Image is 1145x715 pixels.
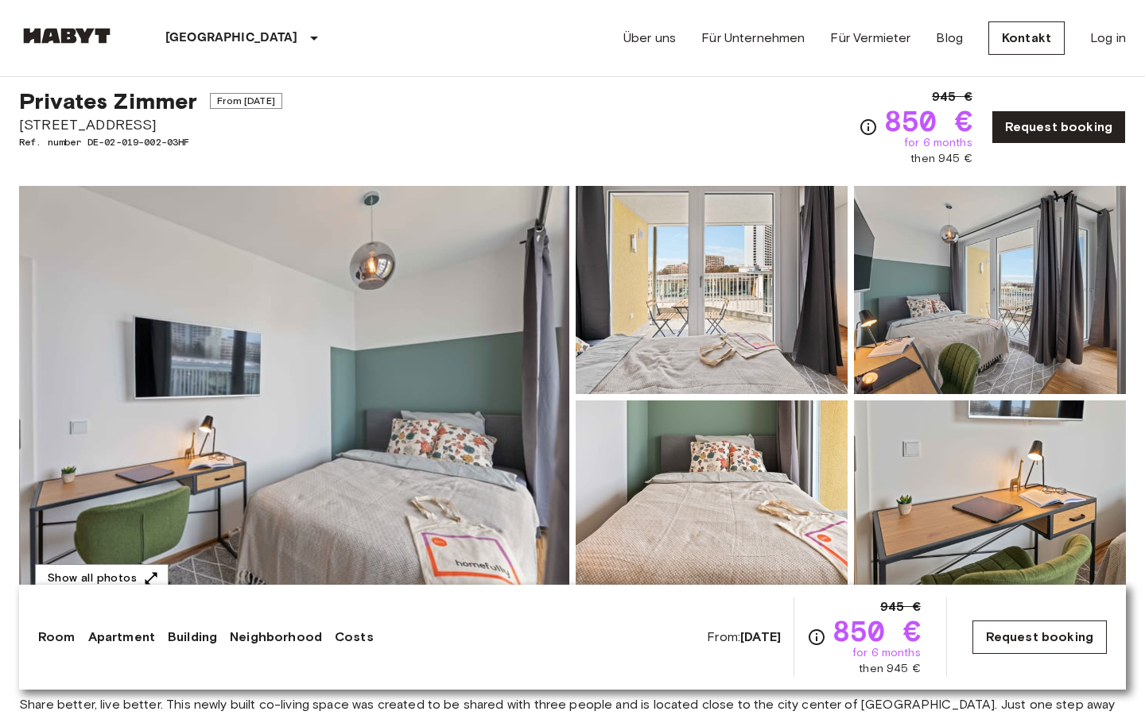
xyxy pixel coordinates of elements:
[830,29,910,48] a: Für Vermieter
[35,564,169,593] button: Show all photos
[859,661,921,677] span: then 945 €
[335,628,374,647] a: Costs
[165,29,298,48] p: [GEOGRAPHIC_DATA]
[19,186,569,609] img: Marketing picture of unit DE-02-019-002-03HF
[859,118,878,137] svg: Check cost overview for full price breakdown. Please note that discounts apply to new joiners onl...
[19,87,197,114] span: Privates Zimmer
[992,110,1126,144] a: Request booking
[210,93,282,109] span: From [DATE]
[833,616,921,645] span: 850 €
[880,597,921,616] span: 945 €
[230,628,322,647] a: Neighborhood
[932,87,972,106] span: 945 €
[854,186,1126,394] img: Picture of unit DE-02-019-002-03HF
[19,114,282,135] span: [STREET_ADDRESS]
[904,135,972,151] span: for 6 months
[884,106,972,135] span: 850 €
[576,400,848,609] img: Picture of unit DE-02-019-002-03HF
[988,21,1065,55] a: Kontakt
[38,628,76,647] a: Room
[854,400,1126,609] img: Picture of unit DE-02-019-002-03HF
[576,186,848,394] img: Picture of unit DE-02-019-002-03HF
[852,645,921,661] span: for 6 months
[701,29,805,48] a: Für Unternehmen
[936,29,963,48] a: Blog
[807,628,826,647] svg: Check cost overview for full price breakdown. Please note that discounts apply to new joiners onl...
[19,135,282,149] span: Ref. number DE-02-019-002-03HF
[19,28,114,44] img: Habyt
[740,629,781,644] b: [DATE]
[707,628,781,646] span: From:
[623,29,676,48] a: Über uns
[88,628,155,647] a: Apartment
[910,151,972,167] span: then 945 €
[1090,29,1126,48] a: Log in
[168,628,217,647] a: Building
[972,620,1107,654] a: Request booking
